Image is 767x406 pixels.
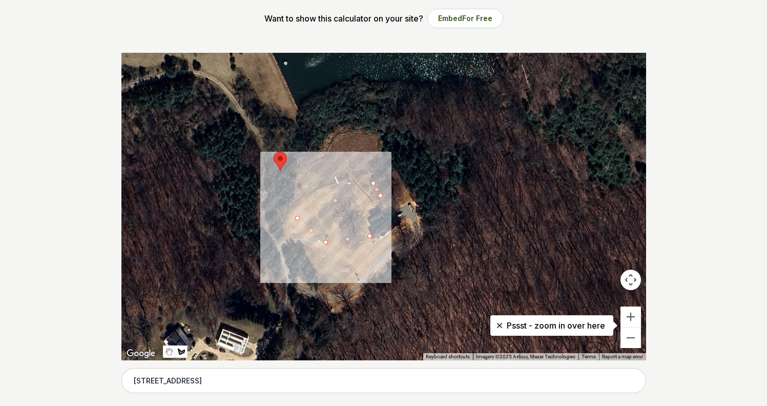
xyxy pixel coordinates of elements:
p: Want to show this calculator on your site? [264,12,423,25]
p: Pssst - zoom in over here [499,319,605,332]
button: Keyboard shortcuts [426,353,470,360]
a: Open this area in Google Maps (opens a new window) [124,347,158,360]
a: Report a map error [602,354,643,359]
button: Zoom out [620,328,641,348]
button: Stop drawing [163,346,175,358]
img: Google [124,347,158,360]
button: Draw a shape [175,346,188,358]
button: Map camera controls [620,270,641,290]
span: Imagery ©2025 Airbus, Maxar Technologies [476,354,575,359]
a: Terms (opens in new tab) [582,354,596,359]
input: Enter your address to get started [121,368,646,394]
button: Zoom in [620,307,641,327]
span: For Free [462,14,492,23]
button: EmbedFor Free [427,9,503,28]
